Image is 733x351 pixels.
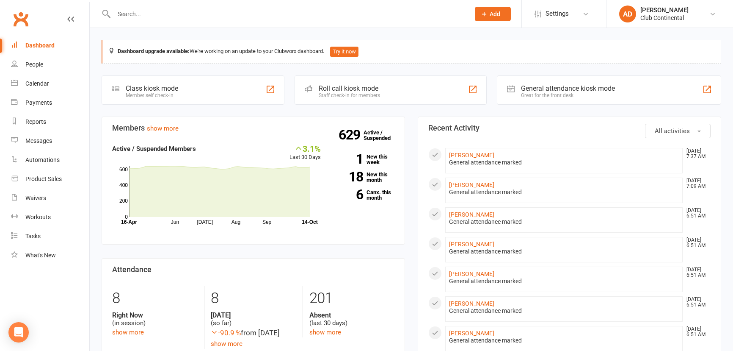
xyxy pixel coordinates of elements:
[10,8,31,30] a: Clubworx
[309,329,341,336] a: show more
[11,55,89,74] a: People
[449,278,679,285] div: General attendance marked
[682,178,710,189] time: [DATE] 7:09 AM
[449,300,494,307] a: [PERSON_NAME]
[25,233,41,240] div: Tasks
[25,195,46,201] div: Waivers
[449,270,494,277] a: [PERSON_NAME]
[449,181,494,188] a: [PERSON_NAME]
[211,329,241,337] span: -90.9 %
[640,6,689,14] div: [PERSON_NAME]
[11,112,89,131] a: Reports
[112,145,196,153] strong: Active / Suspended Members
[25,61,43,68] div: People
[330,47,358,57] button: Try it now
[211,327,296,339] div: from [DATE]
[25,42,55,49] div: Dashboard
[333,188,363,201] strong: 6
[25,99,52,106] div: Payments
[309,286,394,311] div: 201
[11,74,89,93] a: Calendar
[11,170,89,189] a: Product Sales
[25,156,60,163] div: Automations
[112,329,144,336] a: show more
[475,7,511,21] button: Add
[211,286,296,311] div: 8
[546,4,569,23] span: Settings
[449,241,494,248] a: [PERSON_NAME]
[449,159,679,166] div: General attendance marked
[645,124,711,138] button: All activities
[333,172,394,183] a: 18New this month
[25,80,49,87] div: Calendar
[682,237,710,248] time: [DATE] 6:51 AM
[682,326,710,337] time: [DATE] 6:51 AM
[449,211,494,218] a: [PERSON_NAME]
[8,322,29,343] div: Open Intercom Messenger
[11,189,89,208] a: Waivers
[682,148,710,159] time: [DATE] 7:37 AM
[112,265,394,274] h3: Attendance
[126,92,178,98] div: Member self check-in
[289,144,321,162] div: Last 30 Days
[655,127,690,135] span: All activities
[490,11,500,17] span: Add
[118,48,190,54] strong: Dashboard upgrade available:
[333,189,394,201] a: 6Canx. this month
[11,36,89,55] a: Dashboard
[521,92,615,98] div: Great for the front desk
[126,84,178,92] div: Class kiosk mode
[25,137,52,144] div: Messages
[449,152,494,159] a: [PERSON_NAME]
[339,128,364,141] strong: 629
[289,144,321,153] div: 3.1%
[11,131,89,150] a: Messages
[428,124,711,132] h3: Recent Activity
[449,189,679,196] div: General attendance marked
[211,311,296,319] strong: [DATE]
[682,267,710,278] time: [DATE] 6:51 AM
[449,218,679,226] div: General attendance marked
[211,340,242,348] a: show more
[102,40,721,64] div: We're working on an update to your Clubworx dashboard.
[11,227,89,246] a: Tasks
[309,311,394,327] div: (last 30 days)
[449,248,679,255] div: General attendance marked
[112,124,394,132] h3: Members
[682,297,710,308] time: [DATE] 6:51 AM
[147,125,179,132] a: show more
[319,84,380,92] div: Roll call kiosk mode
[319,92,380,98] div: Staff check-in for members
[640,14,689,22] div: Club Continental
[11,246,89,265] a: What's New
[449,307,679,315] div: General attendance marked
[521,84,615,92] div: General attendance kiosk mode
[25,118,46,125] div: Reports
[11,150,89,170] a: Automations
[112,311,198,319] strong: Right Now
[25,214,51,220] div: Workouts
[333,154,394,165] a: 1New this week
[682,208,710,219] time: [DATE] 6:51 AM
[111,8,464,20] input: Search...
[11,208,89,227] a: Workouts
[309,311,394,319] strong: Absent
[25,252,56,259] div: What's New
[112,286,198,311] div: 8
[211,311,296,327] div: (so far)
[333,170,363,183] strong: 18
[11,93,89,112] a: Payments
[364,123,401,147] a: 629Active / Suspended
[449,337,679,344] div: General attendance marked
[333,153,363,165] strong: 1
[25,175,62,182] div: Product Sales
[112,311,198,327] div: (in session)
[449,330,494,337] a: [PERSON_NAME]
[619,6,636,22] div: AD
